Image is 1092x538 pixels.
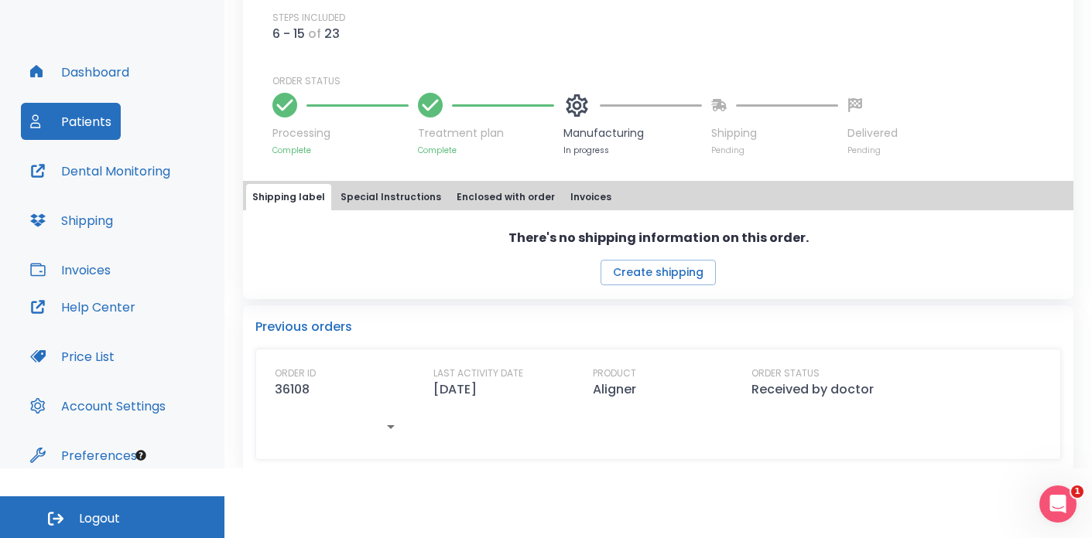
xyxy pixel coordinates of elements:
span: Logout [79,510,120,527]
p: Complete [272,145,409,156]
p: In progress [563,145,702,156]
button: Invoices [21,251,120,288]
p: There's no shipping information on this order. [508,229,809,247]
p: Aligner [593,380,636,399]
p: 23 [324,25,340,43]
p: Pending [847,145,898,156]
div: tabs [246,184,1070,210]
div: Tooltip anchor [134,448,148,462]
button: Patients [21,103,121,140]
button: Preferences [21,437,146,474]
p: ORDER ID [275,366,316,380]
p: of [308,25,321,43]
p: Delivered [847,125,898,141]
p: [DATE] [433,380,477,399]
p: ORDER STATUS [751,366,820,380]
p: Processing [272,125,409,141]
button: Special Instructions [334,184,447,210]
p: PRODUCT [593,366,636,380]
p: Manufacturing [563,125,702,141]
p: Previous orders [255,318,1061,336]
p: Pending [711,145,838,156]
button: Price List [21,338,124,375]
p: STEPS INCLUDED [272,11,345,25]
p: 36108 [275,380,310,399]
button: Enclosed with order [450,184,561,210]
p: Shipping [711,125,838,141]
button: Account Settings [21,387,175,424]
button: Create shipping [601,260,716,285]
p: Received by doctor [751,380,874,399]
button: Shipping [21,202,122,239]
p: Complete [418,145,554,156]
button: Dashboard [21,53,139,90]
p: LAST ACTIVITY DATE [433,366,523,380]
button: Dental Monitoring [21,152,180,189]
button: Shipping label [246,184,331,210]
p: ORDER STATUS [272,74,1063,88]
button: Invoices [564,184,618,210]
p: 6 - 15 [272,25,305,43]
iframe: Intercom live chat [1039,485,1077,523]
p: Treatment plan [418,125,554,141]
button: Help Center [21,288,145,325]
span: 1 [1071,485,1083,498]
